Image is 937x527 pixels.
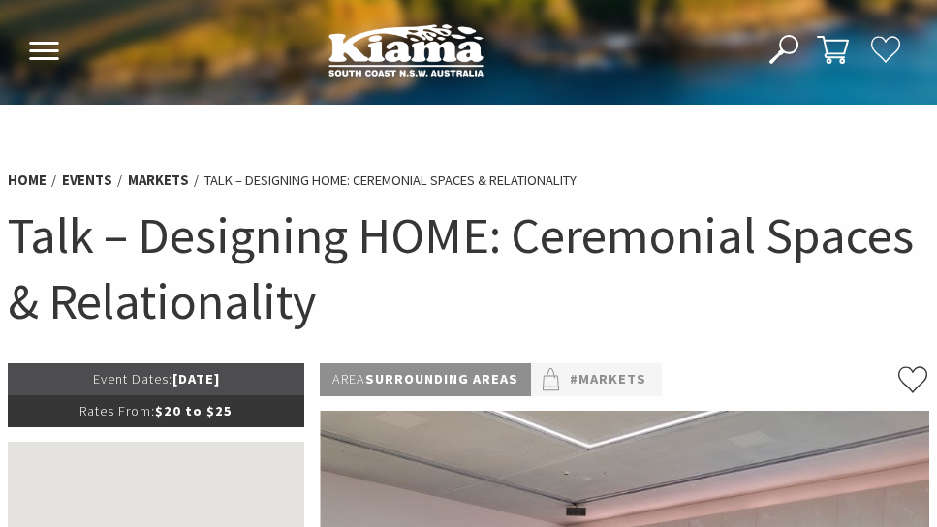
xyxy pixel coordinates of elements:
[204,170,577,192] li: Talk – Designing HOME: Ceremonial Spaces & Relationality
[8,395,304,427] p: $20 to $25
[570,368,646,391] a: #Markets
[8,171,47,190] a: Home
[328,23,484,77] img: Kiama Logo
[332,370,365,387] span: Area
[8,363,304,395] p: [DATE]
[128,171,189,190] a: Markets
[93,370,172,387] span: Event Dates:
[320,363,531,396] p: Surrounding Areas
[8,202,929,334] h1: Talk – Designing HOME: Ceremonial Spaces & Relationality
[79,402,155,419] span: Rates From:
[62,171,112,190] a: Events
